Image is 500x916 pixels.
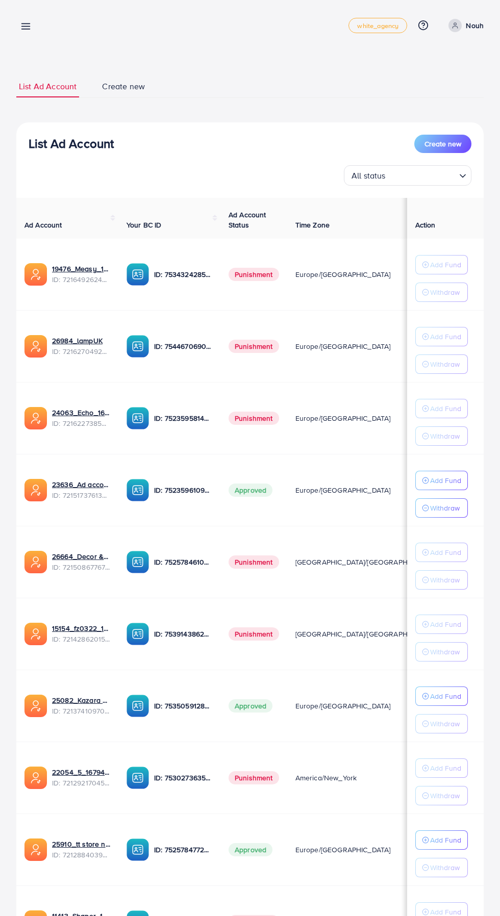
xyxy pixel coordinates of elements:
span: Ad Account [24,220,62,230]
span: Europe/[GEOGRAPHIC_DATA] [295,701,391,711]
span: Europe/[GEOGRAPHIC_DATA] [295,485,391,495]
button: Withdraw [415,642,468,661]
img: ic-ads-acc.e4c84228.svg [24,551,47,573]
img: ic-ba-acc.ded83a64.svg [127,695,149,717]
div: <span class='underline'>22054_5_1679477490076</span></br>7212921704593522689 [52,767,110,788]
button: Add Fund [415,255,468,274]
p: Withdraw [430,574,460,586]
img: ic-ba-acc.ded83a64.svg [127,838,149,861]
img: ic-ba-acc.ded83a64.svg [127,335,149,358]
button: Add Fund [415,615,468,634]
p: Withdraw [430,358,460,370]
span: Europe/[GEOGRAPHIC_DATA] [295,269,391,279]
span: Time Zone [295,220,330,230]
p: ID: 7539143862703538193 [154,628,212,640]
button: Add Fund [415,686,468,706]
div: Search for option [344,165,471,186]
span: Ad Account Status [229,210,266,230]
span: ID: 7215173761379598337 [52,490,110,500]
img: ic-ads-acc.e4c84228.svg [24,767,47,789]
div: <span class='underline'>23636_Ad account Qulonia_1679937447297</span></br>7215173761379598337 [52,479,110,500]
span: Punishment [229,771,279,784]
span: Punishment [229,555,279,569]
p: Add Fund [430,546,461,558]
span: Action [415,220,436,230]
span: ID: 7216492624738402306 [52,274,110,285]
p: Add Fund [430,834,461,846]
p: Add Fund [430,618,461,630]
button: Add Fund [415,830,468,850]
a: Nouh [444,19,484,32]
span: Create new [424,139,461,149]
a: 25082_Kazara agency ad_1679586531535 [52,695,110,705]
p: ID: 7544670690100920336 [154,340,212,352]
p: Add Fund [430,402,461,415]
p: Withdraw [430,286,460,298]
img: ic-ba-acc.ded83a64.svg [127,479,149,501]
span: white_agency [357,22,398,29]
div: <span class='underline'>25910_tt store nl 21-03_1679395403022</span></br>7212884039676624898 [52,839,110,860]
p: ID: 7523596109601095697 [154,484,212,496]
span: Europe/[GEOGRAPHIC_DATA] [295,845,391,855]
button: Withdraw [415,786,468,805]
a: 26984_lampUK [52,336,110,346]
span: ID: 7212921704593522689 [52,778,110,788]
span: Approved [229,699,272,713]
a: 22054_5_1679477490076 [52,767,110,777]
img: ic-ba-acc.ded83a64.svg [127,623,149,645]
span: ID: 7216270492834054145 [52,346,110,357]
img: ic-ads-acc.e4c84228.svg [24,335,47,358]
span: Punishment [229,340,279,353]
span: Punishment [229,268,279,281]
button: Withdraw [415,858,468,877]
a: 23636_Ad account Qulonia_1679937447297 [52,479,110,490]
p: ID: 7534324285708468240 [154,268,212,281]
span: All status [349,168,388,183]
span: Punishment [229,627,279,641]
p: ID: 7525784772414111761 [154,844,212,856]
p: Nouh [466,19,484,32]
span: List Ad Account [19,81,77,92]
img: ic-ba-acc.ded83a64.svg [127,263,149,286]
button: Add Fund [415,327,468,346]
span: Approved [229,843,272,856]
div: <span class='underline'>15154_fz0322_1679706930345</span></br>7214286201514164225 [52,623,110,644]
button: Withdraw [415,570,468,590]
p: Add Fund [430,259,461,271]
p: Add Fund [430,474,461,487]
span: ID: 7213741097078554625 [52,706,110,716]
button: Create new [414,135,471,153]
img: ic-ba-acc.ded83a64.svg [127,767,149,789]
input: Search for option [389,166,455,183]
a: 25910_tt store nl 21-03_1679395403022 [52,839,110,849]
span: America/New_York [295,773,357,783]
span: Your BC ID [127,220,162,230]
p: Add Fund [430,330,461,343]
p: ID: 7525784610279227409 [154,556,212,568]
span: [GEOGRAPHIC_DATA]/[GEOGRAPHIC_DATA] [295,557,437,567]
button: Withdraw [415,714,468,733]
span: ID: 7214286201514164225 [52,634,110,644]
div: <span class='underline'>19476_Measy_1680223835600</span></br>7216492624738402306 [52,264,110,285]
a: 26664_Decor & More_1679906933157 [52,551,110,562]
button: Add Fund [415,543,468,562]
p: ID: 7530273635719004167 [154,772,212,784]
span: ID: 7212884039676624898 [52,850,110,860]
button: Withdraw [415,426,468,446]
span: Europe/[GEOGRAPHIC_DATA] [295,413,391,423]
button: Withdraw [415,498,468,518]
a: 19476_Measy_1680223835600 [52,264,110,274]
img: ic-ads-acc.e4c84228.svg [24,623,47,645]
button: Add Fund [415,758,468,778]
img: ic-ba-acc.ded83a64.svg [127,407,149,429]
img: ic-ads-acc.e4c84228.svg [24,263,47,286]
p: Add Fund [430,690,461,702]
p: Withdraw [430,861,460,874]
span: Create new [102,81,145,92]
p: Withdraw [430,718,460,730]
div: <span class='underline'>24063_Echo_1680220651450</span></br>7216227385220300802 [52,408,110,428]
span: [GEOGRAPHIC_DATA]/[GEOGRAPHIC_DATA] [295,629,437,639]
a: 15154_fz0322_1679706930345 [52,623,110,633]
p: Withdraw [430,646,460,658]
img: ic-ads-acc.e4c84228.svg [24,695,47,717]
